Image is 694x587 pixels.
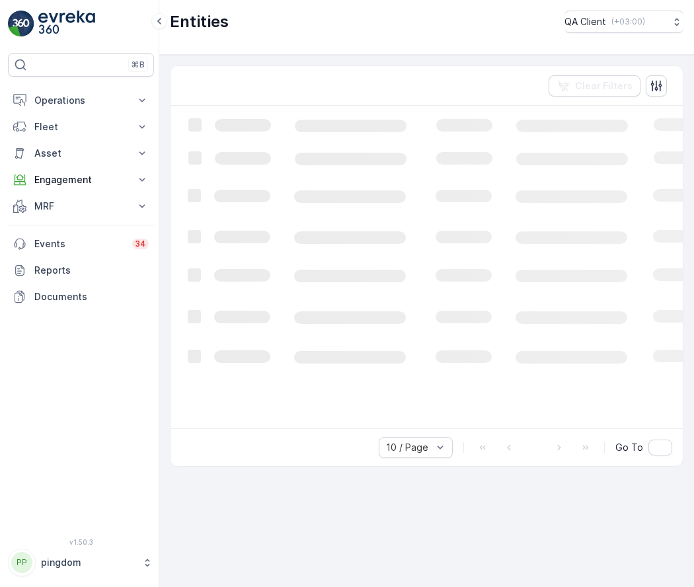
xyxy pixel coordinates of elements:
p: Engagement [34,173,128,186]
p: 34 [135,239,146,249]
button: Operations [8,87,154,114]
div: PP [11,552,32,573]
p: Entities [170,11,229,32]
span: Go To [615,441,643,454]
a: Reports [8,257,154,284]
img: logo [8,11,34,37]
button: QA Client(+03:00) [564,11,683,33]
p: Documents [34,290,149,303]
span: v 1.50.3 [8,538,154,546]
p: ⌘B [132,59,145,70]
p: Asset [34,147,128,160]
img: logo_light-DOdMpM7g.png [38,11,95,37]
button: Clear Filters [549,75,640,97]
p: Events [34,237,124,251]
p: Clear Filters [575,79,633,93]
button: Asset [8,140,154,167]
p: ( +03:00 ) [611,17,645,27]
p: MRF [34,200,128,213]
button: PPpingdom [8,549,154,576]
button: Engagement [8,167,154,193]
button: Fleet [8,114,154,140]
p: Operations [34,94,128,107]
a: Documents [8,284,154,310]
p: pingdom [41,556,135,569]
a: Events34 [8,231,154,257]
button: MRF [8,193,154,219]
p: QA Client [564,15,606,28]
p: Fleet [34,120,128,134]
p: Reports [34,264,149,277]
